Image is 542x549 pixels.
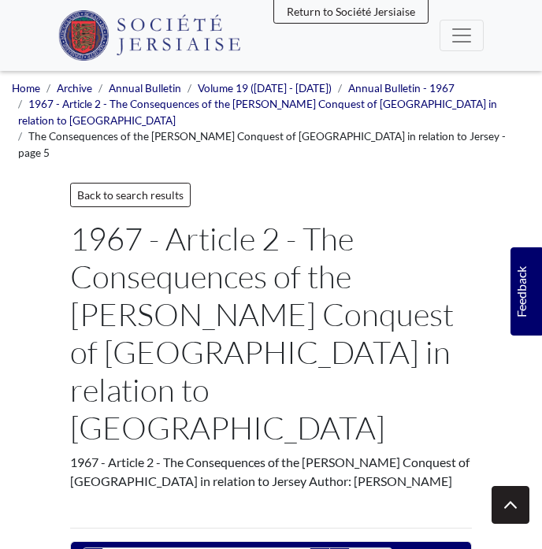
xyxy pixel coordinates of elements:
[70,453,472,491] div: 1967 - Article 2 - The Consequences of the [PERSON_NAME] Conquest of [GEOGRAPHIC_DATA] in relatio...
[440,20,484,51] button: Menu
[287,5,415,18] span: Return to Société Jersiaise
[58,6,240,65] a: Société Jersiaise logo
[512,266,531,317] span: Feedback
[18,130,506,158] span: The Consequences of the [PERSON_NAME] Conquest of [GEOGRAPHIC_DATA] in relation to Jersey - page 5
[348,82,455,95] a: Annual Bulletin - 1967
[57,82,92,95] a: Archive
[18,98,497,126] a: 1967 - Article 2 - The Consequences of the [PERSON_NAME] Conquest of [GEOGRAPHIC_DATA] in relatio...
[492,486,529,524] button: Scroll to top
[70,220,472,447] h1: 1967 - Article 2 - The Consequences of the [PERSON_NAME] Conquest of [GEOGRAPHIC_DATA] in relatio...
[70,183,191,207] a: Back to search results
[510,247,542,336] a: Would you like to provide feedback?
[198,82,332,95] a: Volume 19 ([DATE] - [DATE])
[109,82,181,95] a: Annual Bulletin
[450,24,473,47] span: Menu
[58,10,240,61] img: Société Jersiaise
[12,82,40,95] a: Home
